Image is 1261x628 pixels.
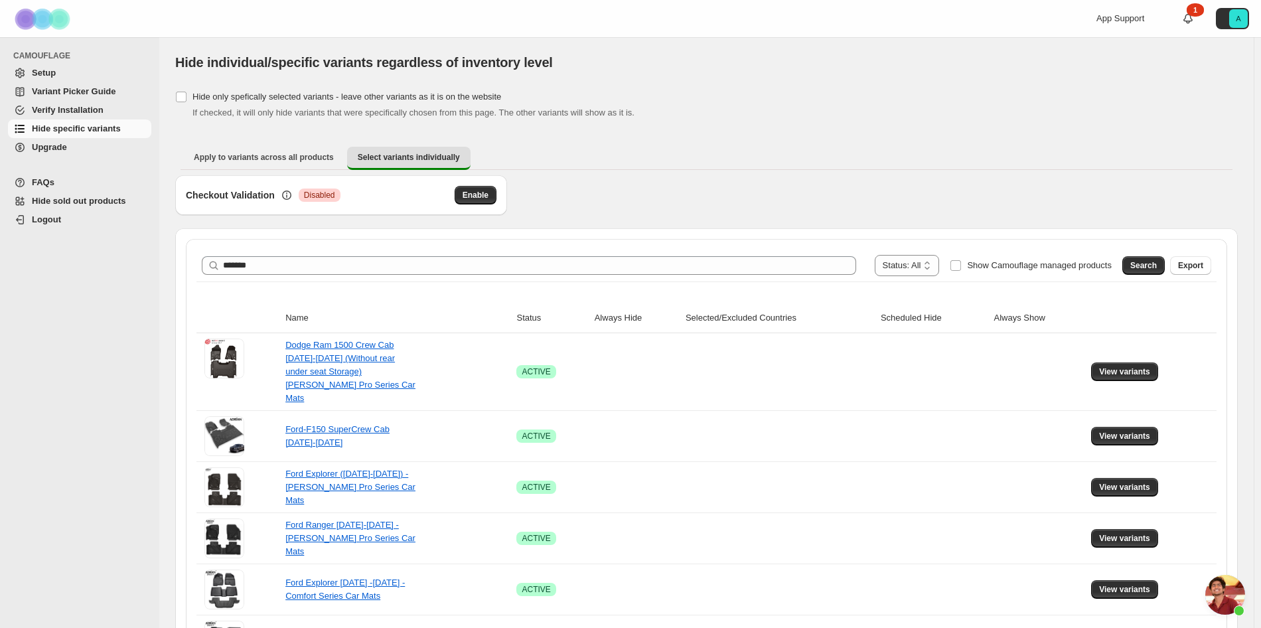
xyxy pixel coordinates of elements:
[522,482,550,493] span: ACTIVE
[192,108,634,118] span: If checked, it will only hide variants that were specifically chosen from this page. The other va...
[32,68,56,78] span: Setup
[1181,12,1195,25] a: 1
[32,105,104,115] span: Verify Installation
[512,303,590,333] th: Status
[11,1,77,37] img: Camouflage
[522,366,550,377] span: ACTIVE
[281,303,512,333] th: Name
[13,50,153,61] span: CAMOUFLAGE
[1229,9,1248,28] span: Avatar with initials A
[1099,533,1150,544] span: View variants
[967,260,1112,270] span: Show Camouflage managed products
[194,152,334,163] span: Apply to variants across all products
[522,584,550,595] span: ACTIVE
[1091,427,1158,445] button: View variants
[32,214,61,224] span: Logout
[1091,478,1158,497] button: View variants
[32,123,121,133] span: Hide specific variants
[204,518,244,558] img: Ford Ranger 2019-2023 - Adrian Pro Series Car Mats
[204,416,244,456] img: Ford-F150 SuperCrew Cab 2015-2025
[183,147,344,168] button: Apply to variants across all products
[1122,256,1165,275] button: Search
[204,467,244,507] img: Ford Explorer (2020-2025) - Adrian Pro Series Car Mats
[1216,8,1249,29] button: Avatar with initials A
[8,82,151,101] a: Variant Picker Guide
[358,152,460,163] span: Select variants individually
[204,339,244,378] img: Dodge Ram 1500 Crew Cab 2019-2025 (Without rear under seat Storage) Adrian Pro Series Car Mats
[455,186,496,204] button: Enable
[1187,3,1204,17] div: 1
[1236,15,1241,23] text: A
[522,431,550,441] span: ACTIVE
[1099,366,1150,377] span: View variants
[463,190,488,200] span: Enable
[1091,529,1158,548] button: View variants
[1130,260,1157,271] span: Search
[285,424,390,447] a: Ford-F150 SuperCrew Cab [DATE]-[DATE]
[175,55,553,70] span: Hide individual/specific variants regardless of inventory level
[285,578,405,601] a: Ford Explorer [DATE] -[DATE] - Comfort Series Car Mats
[32,177,54,187] span: FAQs
[8,138,151,157] a: Upgrade
[32,86,115,96] span: Variant Picker Guide
[8,101,151,119] a: Verify Installation
[186,189,275,202] h3: Checkout Validation
[1091,362,1158,381] button: View variants
[877,303,990,333] th: Scheduled Hide
[1091,580,1158,599] button: View variants
[285,469,415,505] a: Ford Explorer ([DATE]-[DATE]) - [PERSON_NAME] Pro Series Car Mats
[1099,431,1150,441] span: View variants
[1096,13,1144,23] span: App Support
[1205,575,1245,615] div: Open chat
[1099,482,1150,493] span: View variants
[192,92,501,102] span: Hide only spefically selected variants - leave other variants as it is on the website
[347,147,471,170] button: Select variants individually
[1099,584,1150,595] span: View variants
[204,570,244,609] img: Ford Explorer 2011 -2019 - Comfort Series Car Mats
[32,196,126,206] span: Hide sold out products
[285,520,415,556] a: Ford Ranger [DATE]-[DATE] - [PERSON_NAME] Pro Series Car Mats
[682,303,877,333] th: Selected/Excluded Countries
[8,119,151,138] a: Hide specific variants
[8,64,151,82] a: Setup
[32,142,67,152] span: Upgrade
[8,210,151,229] a: Logout
[8,192,151,210] a: Hide sold out products
[285,340,415,403] a: Dodge Ram 1500 Crew Cab [DATE]-[DATE] (Without rear under seat Storage) [PERSON_NAME] Pro Series ...
[1170,256,1211,275] button: Export
[522,533,550,544] span: ACTIVE
[304,190,335,200] span: Disabled
[591,303,682,333] th: Always Hide
[990,303,1088,333] th: Always Show
[8,173,151,192] a: FAQs
[1178,260,1203,271] span: Export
